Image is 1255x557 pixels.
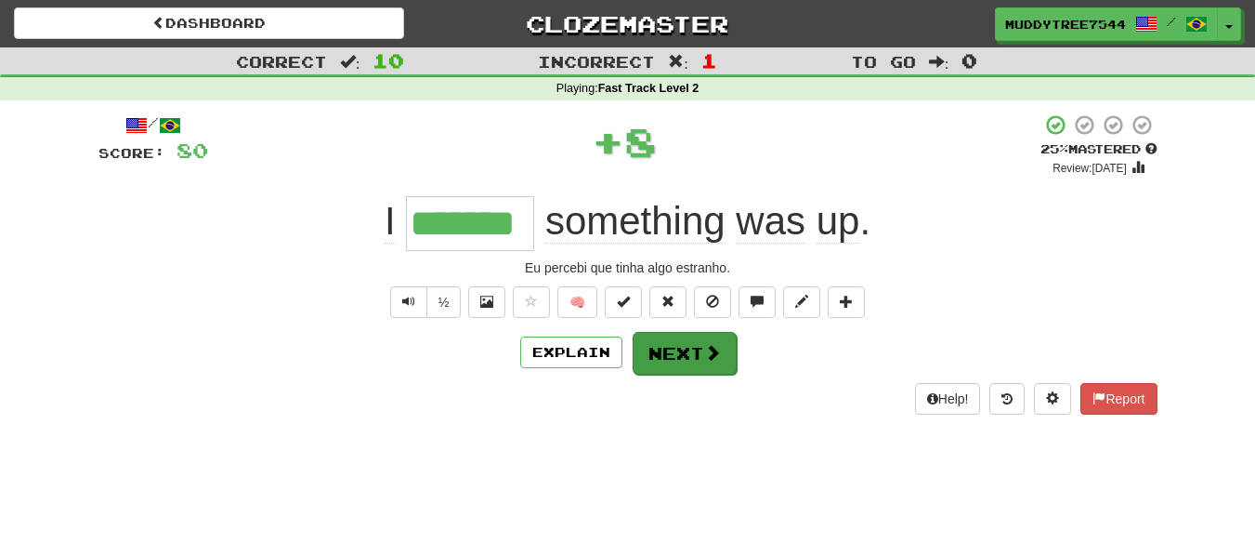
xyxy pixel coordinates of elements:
[828,286,865,318] button: Add to collection (alt+a)
[915,383,981,415] button: Help!
[98,113,208,137] div: /
[1040,141,1068,156] span: 25 %
[557,286,597,318] button: 🧠
[386,286,462,318] div: Text-to-speech controls
[385,199,396,244] span: I
[739,286,776,318] button: Discuss sentence (alt+u)
[520,337,622,368] button: Explain
[1080,383,1157,415] button: Report
[694,286,731,318] button: Ignore sentence (alt+i)
[14,7,404,39] a: Dashboard
[390,286,427,318] button: Play sentence audio (ctl+space)
[1005,16,1126,33] span: MuddyTree7544
[605,286,642,318] button: Set this sentence to 100% Mastered (alt+m)
[432,7,822,40] a: Clozemaster
[468,286,505,318] button: Show image (alt+x)
[592,113,624,169] span: +
[340,54,360,70] span: :
[624,118,657,165] span: 8
[513,286,550,318] button: Favorite sentence (alt+f)
[534,199,870,244] span: .
[736,199,805,244] span: was
[851,52,916,71] span: To go
[961,49,977,72] span: 0
[929,54,949,70] span: :
[633,332,737,375] button: Next
[668,54,688,70] span: :
[426,286,462,318] button: ½
[1052,162,1127,175] small: Review: [DATE]
[1040,141,1157,158] div: Mastered
[995,7,1218,41] a: MuddyTree7544 /
[701,49,717,72] span: 1
[817,199,860,244] span: up
[1167,15,1176,28] span: /
[538,52,655,71] span: Incorrect
[98,145,165,161] span: Score:
[98,259,1157,277] div: Eu percebi que tinha algo estranho.
[598,82,699,95] strong: Fast Track Level 2
[989,383,1025,415] button: Round history (alt+y)
[236,52,327,71] span: Correct
[545,199,726,244] span: something
[783,286,820,318] button: Edit sentence (alt+d)
[373,49,404,72] span: 10
[649,286,686,318] button: Reset to 0% Mastered (alt+r)
[176,139,208,162] span: 80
